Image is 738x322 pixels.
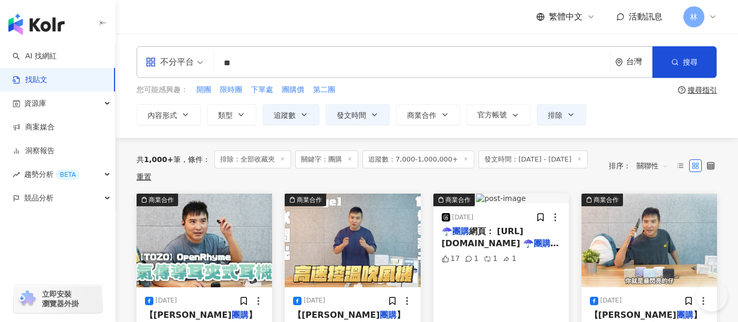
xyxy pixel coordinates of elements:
span: rise [13,171,20,178]
div: 排序： [609,157,674,174]
span: 搜尋 [683,58,698,66]
div: 搜尋指引 [688,86,717,94]
a: 找貼文 [13,75,47,85]
img: chrome extension [17,290,37,307]
button: 發文時間 [326,104,390,125]
button: 內容形式 [137,104,201,125]
a: 洞察報告 [13,146,55,156]
span: 網頁： [URL][DOMAIN_NAME] ☂️ [442,226,534,248]
div: 商業合作 [149,195,174,205]
button: 搜尋 [652,46,716,78]
span: 內容形式 [148,111,177,119]
span: 排除 [548,111,563,119]
span: 【[PERSON_NAME] [590,310,677,320]
iframe: Help Scout Beacon - Open [696,280,727,311]
span: 限時團 [220,85,242,95]
button: 商業合作 [581,194,717,287]
span: 排除：全部收藏夾 [214,150,291,168]
span: 發文時間 [337,111,366,119]
div: 重置 [137,173,151,181]
div: 1 [465,254,479,264]
span: 【[PERSON_NAME] [293,310,380,320]
a: 商案媒合 [13,122,55,133]
span: ☂️ [442,226,452,236]
span: 發文時間：[DATE] - [DATE] [479,150,588,168]
img: post-image [476,194,526,204]
div: 1 [503,254,516,264]
span: question-circle [678,86,685,94]
div: 台灣 [626,57,652,66]
span: 您可能感興趣： [137,85,188,95]
button: 商業合作 [137,194,272,287]
span: 活動訊息 [629,12,662,22]
span: 競品分析 [24,186,54,210]
img: post-image [285,194,420,287]
span: 開團 [196,85,211,95]
mark: 團購 [380,310,397,320]
span: 官方帳號 [477,110,507,119]
div: 商業合作 [594,195,619,205]
span: 【[PERSON_NAME] [145,310,232,320]
button: 商業合作 [396,104,460,125]
span: 第二團 [313,85,335,95]
span: 關聯性 [637,157,668,174]
img: post-image [581,194,717,287]
span: 條件 ： [181,155,210,164]
span: 追蹤數 [274,111,296,119]
span: 林 [690,11,698,23]
button: 追蹤數 [263,104,319,125]
span: 繁體中文 [549,11,583,23]
button: 官方帳號 [466,104,531,125]
span: 團購價 [282,85,304,95]
img: logo [8,14,65,35]
div: [DATE] [304,296,325,305]
button: 第二團 [313,84,336,96]
span: 趨勢分析 [24,163,80,186]
button: 商業合作 [433,194,569,204]
mark: 團購 [232,310,248,320]
a: searchAI 找網紅 [13,51,57,62]
div: [DATE] [155,296,177,305]
span: environment [615,58,623,66]
div: 商業合作 [445,195,471,205]
div: 共 筆 [137,155,181,164]
mark: 團購 [677,310,693,320]
button: 排除 [537,104,586,125]
img: post-image [137,194,272,287]
span: 商業合作 [407,111,436,119]
button: 限時團 [220,84,243,96]
button: 開團 [196,84,212,96]
button: 商業合作 [285,194,420,287]
button: 下單處 [251,84,274,96]
span: 1,000+ [144,155,173,164]
div: [DATE] [600,296,622,305]
span: 立即安裝 瀏覽器外掛 [42,289,79,308]
span: 資源庫 [24,92,46,115]
button: 類型 [207,104,256,125]
span: 追蹤數：7,000-1,000,000+ [362,150,474,168]
div: [DATE] [452,213,474,222]
div: 不分平台 [145,54,194,71]
button: 團購價 [282,84,305,96]
mark: 團購 [452,226,469,236]
span: appstore [145,57,156,67]
div: BETA [56,169,80,180]
div: 1 [484,254,497,264]
mark: 團購 [534,238,559,248]
span: 下單處 [251,85,273,95]
div: 17 [442,254,460,264]
span: 類型 [218,111,233,119]
a: chrome extension立即安裝 瀏覽器外掛 [14,285,102,313]
span: 關鍵字：團購 [295,150,358,168]
div: 商業合作 [297,195,322,205]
